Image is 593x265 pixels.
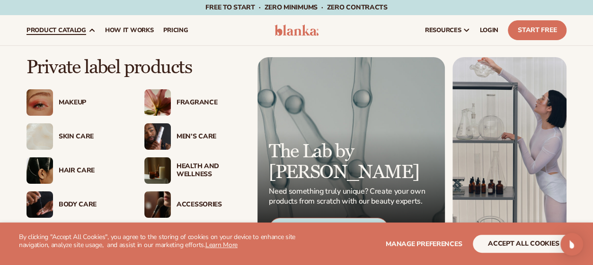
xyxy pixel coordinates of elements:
img: Female in lab with equipment. [452,57,566,252]
p: Private label products [27,57,243,78]
button: accept all cookies [473,235,574,253]
div: Accessories [177,201,243,209]
a: Start Free [508,20,566,40]
div: Hair Care [59,167,125,175]
p: By clicking "Accept All Cookies", you agree to the storing of cookies on your device to enhance s... [19,233,297,249]
img: Male holding moisturizer bottle. [144,123,171,150]
div: Makeup [59,99,125,107]
span: LOGIN [480,26,498,34]
a: Male holding moisturizer bottle. Men’s Care [144,123,243,150]
img: Cream moisturizer swatch. [27,123,53,150]
div: Men’s Care [177,133,243,141]
a: Candles and incense on table. Health And Wellness [144,157,243,184]
img: Pink blooming flower. [144,89,171,116]
a: Female with makeup brush. Accessories [144,191,243,218]
span: product catalog [27,26,86,34]
p: The Lab by [PERSON_NAME] [269,141,428,183]
span: Free to start · ZERO minimums · ZERO contracts [205,3,387,12]
a: Female with glitter eye makeup. Makeup [27,89,125,116]
a: Microscopic product formula. The Lab by [PERSON_NAME] Need something truly unique? Create your ow... [257,57,445,252]
span: How It Works [105,26,154,34]
a: LOGIN [475,15,503,45]
p: Need something truly unique? Create your own products from scratch with our beauty experts. [269,187,428,206]
div: Open Intercom Messenger [560,233,583,256]
img: Female with makeup brush. [144,191,171,218]
span: resources [425,26,461,34]
img: logo [274,25,319,36]
a: pricing [158,15,193,45]
button: Manage preferences [386,235,462,253]
a: resources [420,15,475,45]
a: Cream moisturizer swatch. Skin Care [27,123,125,150]
div: Skin Care [59,133,125,141]
img: Male hand applying moisturizer. [27,191,53,218]
img: Female hair pulled back with clips. [27,157,53,184]
a: product catalog [22,15,100,45]
div: Custom Formulate [269,218,389,240]
div: Health And Wellness [177,162,243,179]
a: Learn More [205,240,238,249]
span: pricing [163,26,188,34]
div: Fragrance [177,99,243,107]
img: Candles and incense on table. [144,157,171,184]
div: Body Care [59,201,125,209]
a: How It Works [100,15,159,45]
span: Manage preferences [386,239,462,248]
a: Female hair pulled back with clips. Hair Care [27,157,125,184]
a: Male hand applying moisturizer. Body Care [27,191,125,218]
img: Female with glitter eye makeup. [27,89,53,116]
a: Pink blooming flower. Fragrance [144,89,243,116]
